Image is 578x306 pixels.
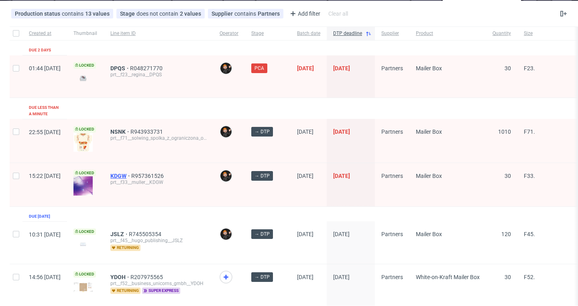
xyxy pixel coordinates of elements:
[110,30,207,37] span: Line item ID
[333,173,350,179] span: [DATE]
[212,10,234,17] span: Supplier
[29,231,61,238] span: 10:31 [DATE]
[234,10,258,17] span: contains
[381,274,403,280] span: Partners
[180,10,201,17] div: 2 values
[29,47,51,53] div: Due 2 days
[73,282,93,292] img: version_two_editor_design.png
[110,129,130,135] a: NSNK
[524,274,535,280] span: F52.
[29,274,61,280] span: 14:56 [DATE]
[498,129,511,135] span: 1010
[254,65,264,72] span: PCA
[220,228,232,240] img: Dominik Grosicki
[110,288,140,294] span: returning
[287,7,322,20] div: Add filter
[131,173,165,179] span: R957361526
[416,173,442,179] span: Mailer Box
[73,62,96,69] span: Locked
[29,30,61,37] span: Created at
[381,173,403,179] span: Partners
[381,231,403,237] span: Partners
[62,10,85,17] span: contains
[254,128,270,135] span: → DTP
[524,129,535,135] span: F71.
[501,231,511,237] span: 120
[110,231,129,237] a: JSLZ
[416,274,480,280] span: White-on-Kraft Mailer Box
[220,63,232,74] img: Dominik Grosicki
[73,271,96,277] span: Locked
[333,129,350,135] span: [DATE]
[73,126,96,133] span: Locked
[15,10,62,17] span: Production status
[85,10,110,17] div: 13 values
[29,104,61,117] div: Due less than a minute
[297,231,313,237] span: [DATE]
[136,10,180,17] span: does not contain
[524,65,535,71] span: F23.
[110,71,207,78] div: prt__f23__regina__DPQS
[381,65,403,71] span: Partners
[254,273,270,281] span: → DTP
[29,65,61,71] span: 01:44 [DATE]
[505,173,511,179] span: 30
[297,173,313,179] span: [DATE]
[120,10,136,17] span: Stage
[297,129,313,135] span: [DATE]
[73,239,93,250] img: version_two_editor_design
[142,288,180,294] span: super express
[29,129,61,135] span: 22:55 [DATE]
[297,65,314,71] span: [DATE]
[254,172,270,180] span: → DTP
[297,30,320,37] span: Batch date
[110,237,207,244] div: prt__f45__hugo_publishing__JSLZ
[333,30,362,37] span: DTP deadline
[130,129,165,135] a: R943933731
[110,65,130,71] a: DPQS
[416,129,442,135] span: Mailer Box
[524,173,535,179] span: F33.
[381,129,403,135] span: Partners
[73,30,98,37] span: Thumbnail
[333,274,350,280] span: [DATE]
[110,135,207,141] div: prt__f71__solwing_spolka_z_ograniczona_odpowiedzialnoscia__NSNK
[416,65,442,71] span: Mailer Box
[73,73,93,84] img: version_two_editor_design.png
[524,231,535,237] span: F45.
[130,65,164,71] a: R048271770
[110,280,207,287] div: prt__f52__business_unicorns_gmbh__YDOH
[110,179,207,186] div: prt__f33__muller__KDGW
[29,173,61,179] span: 15:22 [DATE]
[73,170,96,176] span: Locked
[29,213,50,220] div: Due [DATE]
[220,126,232,137] img: Dominik Grosicki
[258,10,280,17] div: Partners
[73,176,93,196] img: version_two_editor_design.png
[416,30,480,37] span: Product
[73,228,96,235] span: Locked
[130,274,165,280] span: R207975565
[254,231,270,238] span: → DTP
[327,8,350,19] div: Clear all
[416,231,442,237] span: Mailer Box
[129,231,163,237] a: R745505354
[251,30,284,37] span: Stage
[381,30,403,37] span: Supplier
[333,65,350,71] span: [DATE]
[110,274,130,280] a: YDOH
[220,170,232,182] img: Dominik Grosicki
[505,65,511,71] span: 30
[73,133,93,152] img: version_two_editor_design.png
[333,231,350,237] span: [DATE]
[297,274,313,280] span: [DATE]
[110,173,131,179] a: KDGW
[110,245,140,251] span: returning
